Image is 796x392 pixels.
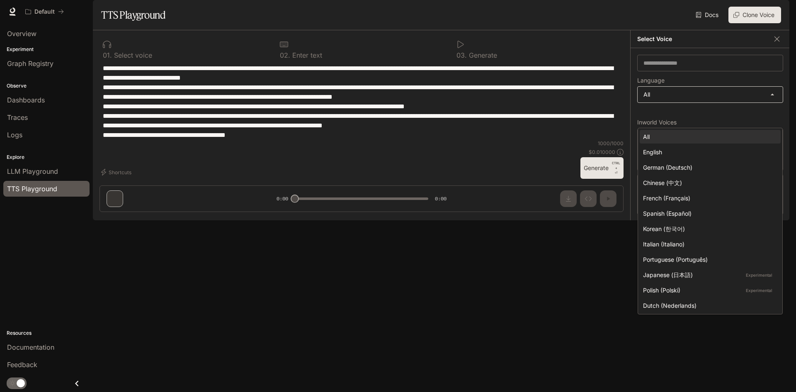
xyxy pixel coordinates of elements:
div: Japanese (日本語) [643,270,774,279]
div: French (Français) [643,194,774,202]
div: German (Deutsch) [643,163,774,172]
p: Experimental [744,271,774,279]
div: Korean (한국어) [643,224,774,233]
div: Portuguese (Português) [643,255,774,264]
div: Spanish (Español) [643,209,774,218]
div: Chinese (中文) [643,178,774,187]
div: Italian (Italiano) [643,240,774,248]
p: Experimental [744,287,774,294]
div: All [643,132,774,141]
div: Dutch (Nederlands) [643,301,774,310]
div: English [643,148,774,156]
div: Polish (Polski) [643,286,774,295]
